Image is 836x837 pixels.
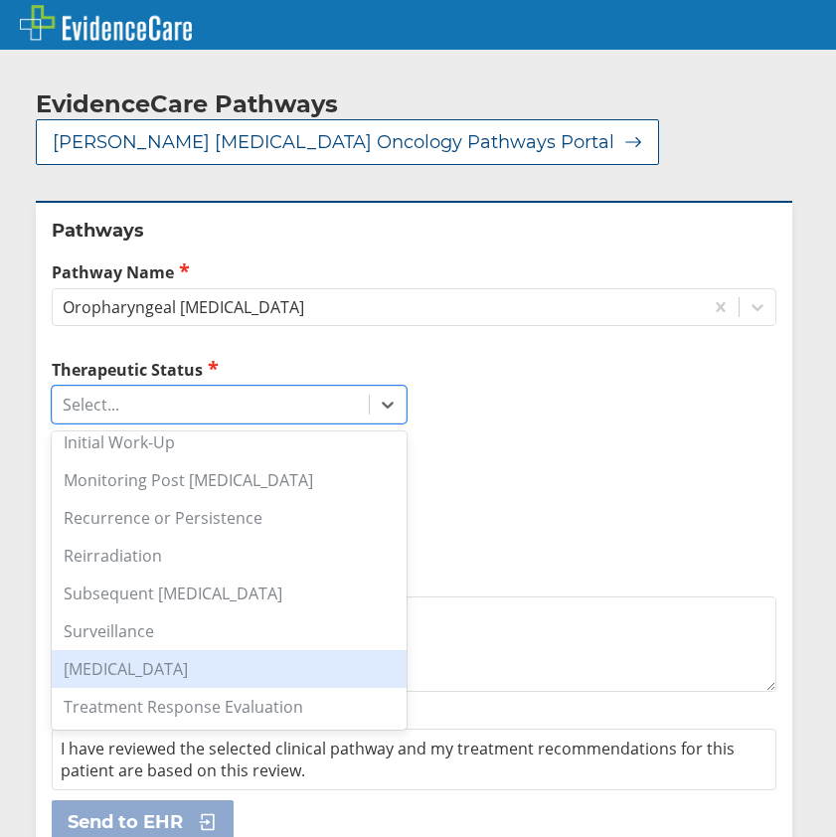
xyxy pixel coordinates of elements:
[36,119,659,165] button: [PERSON_NAME] [MEDICAL_DATA] Oncology Pathways Portal
[61,738,735,781] span: I have reviewed the selected clinical pathway and my treatment recommendations for this patient a...
[36,89,338,119] h2: EvidenceCare Pathways
[52,537,407,575] div: Reirradiation
[52,612,407,650] div: Surveillance
[68,810,183,834] span: Send to EHR
[52,260,776,283] label: Pathway Name
[52,423,407,461] div: Initial Work-Up
[52,570,776,591] label: Additional Details
[52,219,776,243] h2: Pathways
[63,296,304,318] div: Oropharyngeal [MEDICAL_DATA]
[52,358,407,381] label: Therapeutic Status
[52,499,407,537] div: Recurrence or Persistence
[52,650,407,688] div: [MEDICAL_DATA]
[20,5,192,41] img: EvidenceCare
[52,461,407,499] div: Monitoring Post [MEDICAL_DATA]
[52,688,407,726] div: Treatment Response Evaluation
[52,575,407,612] div: Subsequent [MEDICAL_DATA]
[63,394,119,416] div: Select...
[53,130,614,154] span: [PERSON_NAME] [MEDICAL_DATA] Oncology Pathways Portal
